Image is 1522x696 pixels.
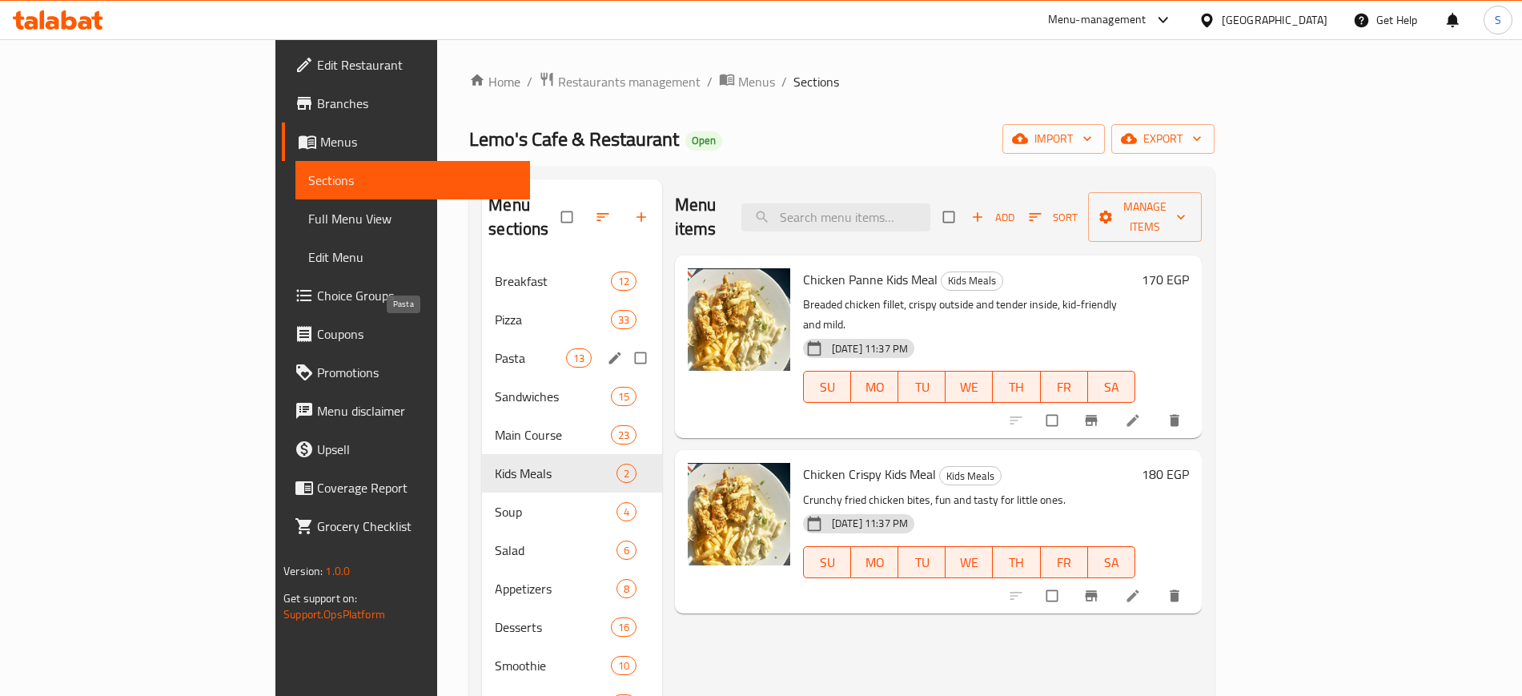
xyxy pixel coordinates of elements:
[967,205,1018,230] span: Add item
[1029,208,1078,227] span: Sort
[825,516,914,531] span: [DATE] 11:37 PM
[611,656,637,675] div: items
[567,351,591,366] span: 13
[611,272,637,291] div: items
[952,551,986,574] span: WE
[941,272,1003,291] div: Kids Meals
[495,425,610,445] span: Main Course
[1088,192,1202,242] button: Manage items
[282,353,529,392] a: Promotions
[857,376,892,399] span: MO
[825,341,914,356] span: [DATE] 11:37 PM
[616,579,637,598] div: items
[611,425,637,445] div: items
[282,392,529,430] a: Menu disclaimer
[527,72,532,91] li: /
[624,199,662,235] button: Add section
[482,454,662,493] div: Kids Meals2
[482,531,662,569] div: Salad6
[857,551,892,574] span: MO
[585,199,624,235] span: Sort sections
[803,546,851,578] button: SU
[617,505,636,520] span: 4
[967,205,1018,230] button: Add
[317,401,516,420] span: Menu disclaimer
[803,490,1135,510] p: Crunchy fried chicken bites, fun and tasty for little ones.
[1157,578,1195,614] button: delete
[495,348,565,368] span: Pasta
[688,268,790,371] img: Chicken Panne Kids Meal
[1124,129,1202,149] span: export
[999,551,1034,574] span: TH
[317,324,516,344] span: Coupons
[999,376,1034,399] span: TH
[1002,124,1105,154] button: import
[320,132,516,151] span: Menus
[612,620,636,635] span: 16
[685,131,722,151] div: Open
[1015,129,1092,149] span: import
[482,493,662,531] div: Soup4
[803,371,851,403] button: SU
[308,171,516,190] span: Sections
[611,618,637,637] div: items
[566,348,592,368] div: items
[1018,205,1088,230] span: Sort items
[282,276,529,315] a: Choice Groups
[482,300,662,339] div: Pizza33
[1048,10,1147,30] div: Menu-management
[482,569,662,608] div: Appetizers8
[1074,578,1112,614] button: Branch-specific-item
[1157,403,1195,438] button: delete
[1025,205,1082,230] button: Sort
[616,541,637,560] div: items
[617,543,636,558] span: 6
[1125,588,1144,604] a: Edit menu item
[707,72,713,91] li: /
[612,274,636,289] span: 12
[495,502,616,521] span: Soup
[1047,376,1082,399] span: FR
[612,312,636,328] span: 33
[617,581,636,597] span: 8
[282,430,529,469] a: Upsell
[810,551,845,574] span: SU
[317,363,516,382] span: Promotions
[308,247,516,267] span: Edit Menu
[295,199,529,238] a: Full Menu View
[675,193,722,241] h2: Menu items
[952,376,986,399] span: WE
[993,371,1040,403] button: TH
[482,416,662,454] div: Main Course23
[612,428,636,443] span: 23
[282,507,529,545] a: Grocery Checklist
[1222,11,1327,29] div: [GEOGRAPHIC_DATA]
[611,310,637,329] div: items
[482,262,662,300] div: Breakfast12
[612,389,636,404] span: 15
[741,203,930,231] input: search
[940,467,1001,485] span: Kids Meals
[738,72,775,91] span: Menus
[1101,197,1189,237] span: Manage items
[495,541,616,560] div: Salad
[1041,546,1088,578] button: FR
[905,376,939,399] span: TU
[971,208,1014,227] span: Add
[283,561,323,581] span: Version:
[495,618,610,637] div: Desserts
[1094,376,1129,399] span: SA
[810,376,845,399] span: SU
[612,658,636,674] span: 10
[283,588,357,609] span: Get support on:
[317,94,516,113] span: Branches
[942,272,1002,290] span: Kids Meals
[482,608,662,646] div: Desserts16
[1142,463,1189,485] h6: 180 EGP
[325,561,350,581] span: 1.0.0
[495,579,616,598] span: Appetizers
[851,546,898,578] button: MO
[283,604,385,625] a: Support.OpsPlatform
[1037,405,1070,436] span: Select to update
